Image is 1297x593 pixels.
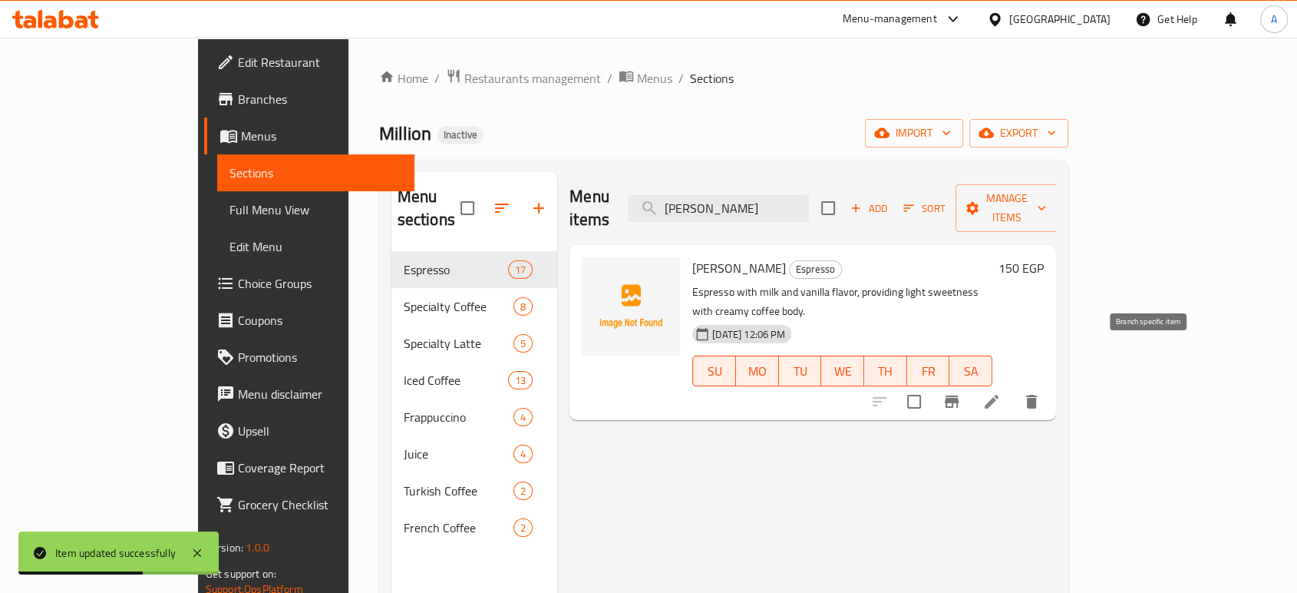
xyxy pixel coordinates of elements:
span: Turkish Coffee [404,482,513,500]
div: items [513,445,533,463]
div: Specialty Coffee8 [391,288,558,325]
a: Menu disclaimer [204,376,414,412]
span: Edit Restaurant [238,53,402,71]
span: Promotions [238,348,402,366]
span: Espresso [790,260,841,278]
button: Branch-specific-item [933,383,970,420]
span: Specialty Latte [404,334,513,353]
span: Sort [903,200,946,217]
button: delete [1013,383,1050,420]
span: Manage items [968,189,1046,227]
span: Sections [690,69,734,88]
li: / [434,69,440,88]
p: Espresso with milk and vanilla flavor, providing light sweetness with creamy coffee body. [692,283,992,321]
span: Iced Coffee [404,371,508,389]
h6: 150 EGP [998,257,1044,279]
div: Item updated successfully [55,545,176,562]
span: Restaurants management [464,69,601,88]
span: Select all sections [451,192,483,224]
a: Coupons [204,302,414,339]
span: export [982,124,1056,143]
a: Branches [204,81,414,118]
button: TU [779,356,822,386]
button: import [865,119,963,147]
span: 17 [509,263,532,277]
button: Sort [899,197,949,220]
span: Upsell [238,422,402,440]
span: 4 [514,447,532,462]
span: Sections [229,164,402,182]
span: Add item [844,197,893,220]
button: Manage items [955,184,1058,232]
span: Add [848,200,889,217]
div: items [513,297,533,316]
span: Specialty Coffee [404,297,513,316]
span: Sort items [893,197,955,220]
a: Sections [217,154,414,191]
div: French Coffee2 [391,509,558,546]
span: WE [827,360,858,383]
span: 5 [514,336,532,351]
div: Juice [404,445,513,463]
span: 13 [509,373,532,388]
span: MO [742,360,773,383]
button: Add [844,197,893,220]
a: Choice Groups [204,265,414,302]
div: Espresso [789,260,842,279]
a: Menus [204,118,414,154]
button: SA [949,356,992,386]
span: [PERSON_NAME] [692,257,786,280]
span: TH [870,360,901,383]
div: Juice4 [391,436,558,472]
span: SU [699,360,730,383]
span: Inactive [437,128,483,141]
span: Select to update [898,386,930,418]
nav: breadcrumb [379,68,1069,88]
button: export [969,119,1068,147]
a: Restaurants management [446,68,601,88]
span: Sort sections [483,190,520,227]
span: Frappuccino [404,408,513,426]
button: SU [692,356,736,386]
span: [DATE] 12:06 PM [706,327,791,342]
div: Inactive [437,126,483,144]
span: A [1271,11,1277,28]
a: Edit Menu [217,228,414,265]
a: Upsell [204,412,414,449]
a: Promotions [204,339,414,376]
span: Choice Groups [238,274,402,293]
span: Full Menu View [229,200,402,219]
div: items [513,334,533,353]
span: French Coffee [404,518,513,537]
li: / [678,69,684,88]
button: MO [736,356,779,386]
div: Specialty Latte5 [391,325,558,362]
li: / [607,69,612,88]
div: items [513,518,533,537]
button: TH [864,356,907,386]
span: 4 [514,410,532,425]
button: FR [907,356,950,386]
span: TU [785,360,816,383]
span: Menu disclaimer [238,385,402,403]
div: items [513,408,533,426]
span: Branches [238,90,402,108]
a: Full Menu View [217,191,414,228]
a: Menus [619,68,672,88]
span: Version: [206,538,243,558]
span: Coverage Report [238,459,402,477]
div: items [508,260,533,279]
input: search [628,195,809,222]
div: Menu-management [843,10,937,28]
a: Edit menu item [982,393,1001,411]
img: Vanilla Macchitto [582,257,680,356]
span: Coupons [238,311,402,330]
div: Turkish Coffee2 [391,472,558,509]
div: [GEOGRAPHIC_DATA] [1009,11,1111,28]
div: Espresso17 [391,251,558,288]
div: Frappuccino4 [391,399,558,436]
